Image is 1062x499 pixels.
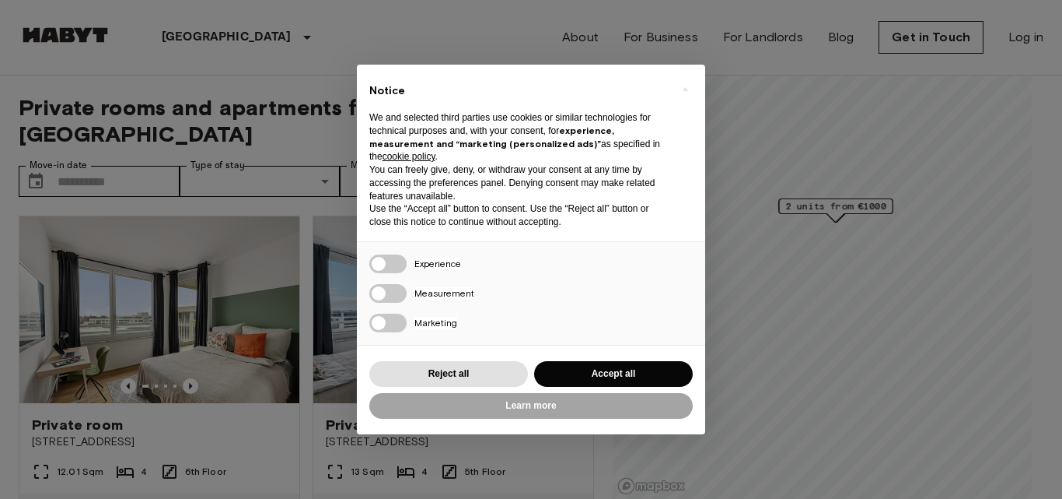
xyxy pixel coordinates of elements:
[414,287,474,299] span: Measurement
[414,258,461,269] span: Experience
[369,163,668,202] p: You can freely give, deny, or withdraw your consent at any time by accessing the preferences pane...
[369,125,614,149] strong: experience, measurement and “marketing (personalized ads)”
[369,393,693,419] button: Learn more
[369,202,668,229] p: Use the “Accept all” button to consent. Use the “Reject all” button or close this notice to conti...
[383,151,435,162] a: cookie policy
[534,361,693,387] button: Accept all
[414,317,457,329] span: Marketing
[672,77,697,102] button: Close this notice
[683,80,688,99] span: ×
[369,83,668,99] h2: Notice
[369,111,668,163] p: We and selected third parties use cookies or similar technologies for technical purposes and, wit...
[369,361,528,387] button: Reject all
